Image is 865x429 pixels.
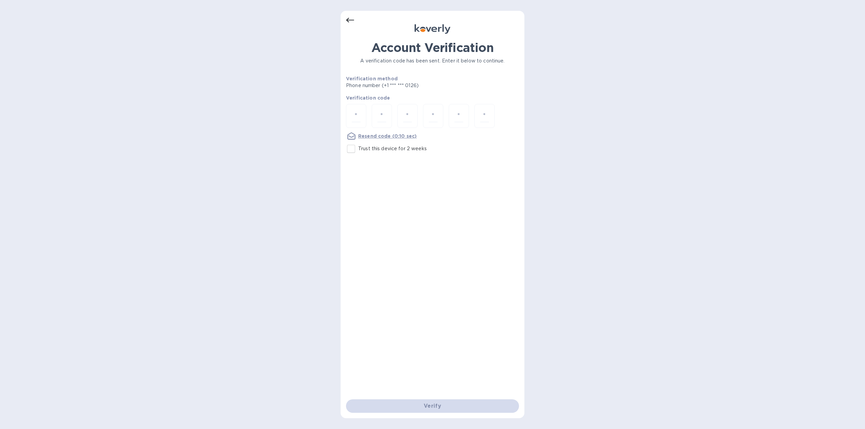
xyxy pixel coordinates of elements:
p: Verification code [346,95,519,101]
p: Phone number (+1 *** *** 0126) [346,82,470,89]
p: Trust this device for 2 weeks [358,145,427,152]
h1: Account Verification [346,41,519,55]
u: Resend code (0:10 sec) [358,133,417,139]
b: Verification method [346,76,398,81]
p: A verification code has been sent. Enter it below to continue. [346,57,519,64]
